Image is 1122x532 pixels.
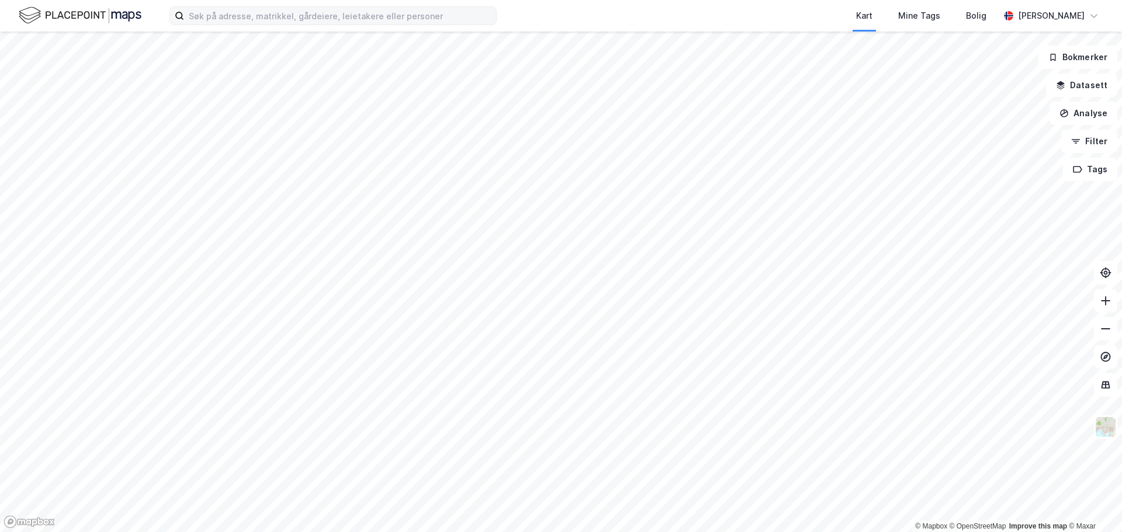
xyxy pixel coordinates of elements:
button: Bokmerker [1038,46,1117,69]
iframe: Chat Widget [1064,476,1122,532]
a: OpenStreetMap [950,522,1006,530]
div: Kart [856,9,872,23]
button: Filter [1061,130,1117,153]
input: Søk på adresse, matrikkel, gårdeiere, leietakere eller personer [184,7,496,25]
a: Mapbox [915,522,947,530]
button: Datasett [1046,74,1117,97]
div: Bolig [966,9,986,23]
button: Analyse [1050,102,1117,125]
button: Tags [1063,158,1117,181]
div: Mine Tags [898,9,940,23]
div: Kontrollprogram for chat [1064,476,1122,532]
a: Improve this map [1009,522,1067,530]
div: [PERSON_NAME] [1018,9,1085,23]
img: Z [1095,416,1117,438]
img: logo.f888ab2527a4732fd821a326f86c7f29.svg [19,5,141,26]
a: Mapbox homepage [4,515,55,528]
